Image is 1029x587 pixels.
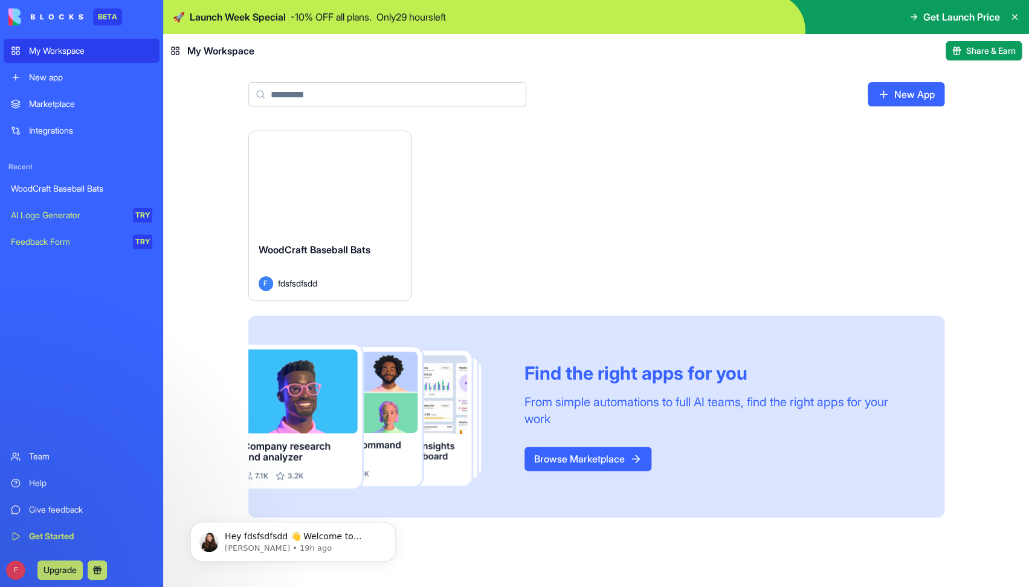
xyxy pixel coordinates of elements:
[4,65,160,89] a: New app
[133,208,152,222] div: TRY
[29,450,152,462] div: Team
[4,230,160,254] a: Feedback FormTRY
[4,177,160,201] a: WoodCraft Baseball Bats
[524,394,915,427] div: From simple automations to full AI teams, find the right apps for your work
[376,10,446,24] p: Only 29 hours left
[29,530,152,542] div: Get Started
[4,92,160,116] a: Marketplace
[259,244,370,256] span: WoodCraft Baseball Bats
[172,496,414,581] iframe: Intercom notifications message
[11,209,124,221] div: AI Logo Generator
[29,504,152,516] div: Give feedback
[29,98,152,110] div: Marketplace
[93,8,122,25] div: BETA
[187,44,254,58] span: My Workspace
[946,41,1022,60] button: Share & Earn
[29,71,152,83] div: New app
[248,131,411,301] a: WoodCraft Baseball BatsFfdsfsdfsdd
[4,39,160,63] a: My Workspace
[8,8,83,25] img: logo
[868,82,944,106] a: New App
[4,444,160,469] a: Team
[4,118,160,143] a: Integrations
[6,560,25,580] span: F
[173,10,185,24] span: 🚀
[11,236,124,248] div: Feedback Form
[248,345,505,489] img: Frame_181_egmpey.png
[8,8,122,25] a: BETA
[4,162,160,172] span: Recent
[259,276,273,291] span: F
[4,471,160,495] a: Help
[37,563,83,576] a: Upgrade
[4,524,160,548] a: Get Started
[133,235,152,249] div: TRY
[37,560,83,580] button: Upgrade
[4,498,160,522] a: Give feedback
[29,477,152,489] div: Help
[190,10,286,24] span: Launch Week Special
[923,10,1000,24] span: Get Launch Price
[966,45,1016,57] span: Share & Earn
[29,125,152,137] div: Integrations
[278,277,317,290] span: fdsfsdfsdd
[4,203,160,227] a: AI Logo GeneratorTRY
[29,45,152,57] div: My Workspace
[524,362,915,384] div: Find the right apps for you
[11,183,152,195] div: WoodCraft Baseball Bats
[291,10,372,24] p: - 10 % OFF all plans.
[524,447,651,471] a: Browse Marketplace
